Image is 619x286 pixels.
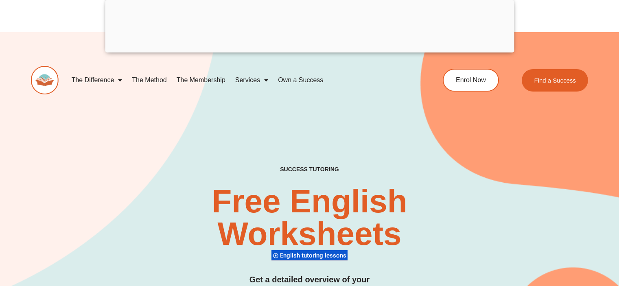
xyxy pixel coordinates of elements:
a: Enrol Now [443,69,499,92]
nav: Menu [67,71,411,90]
a: The Method [127,71,171,90]
div: English tutoring lessons [271,250,348,261]
span: Find a Success [534,77,576,83]
h4: SUCCESS TUTORING​ [227,166,392,173]
a: The Difference [67,71,127,90]
span: Enrol Now [456,77,486,83]
a: Own a Success [273,71,328,90]
iframe: Chat Widget [483,194,619,286]
a: Find a Success [522,69,588,92]
a: Services [230,71,273,90]
h2: Free English Worksheets​ [126,185,493,250]
a: The Membership [172,71,230,90]
span: English tutoring lessons [280,252,349,259]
